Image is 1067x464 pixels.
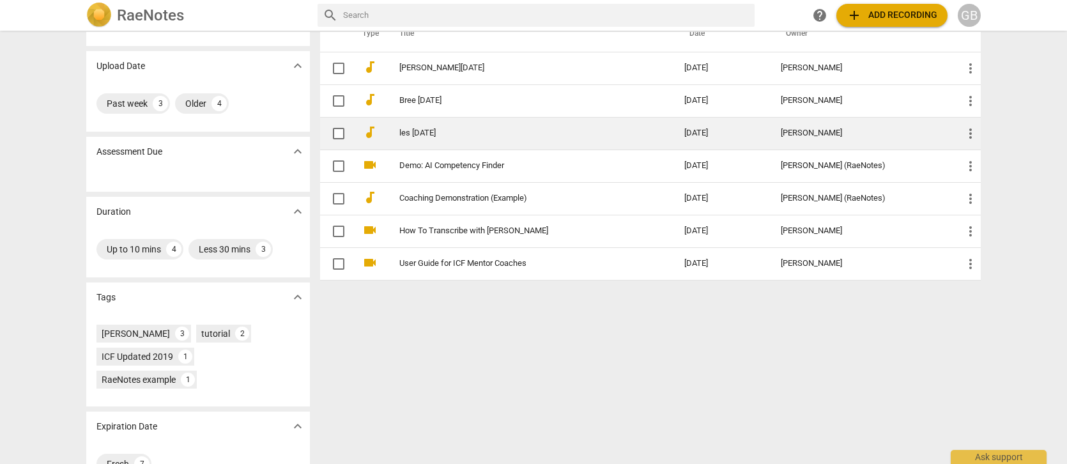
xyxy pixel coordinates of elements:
div: [PERSON_NAME] (RaeNotes) [781,161,942,171]
p: Tags [96,291,116,304]
td: [DATE] [674,247,771,280]
span: expand_more [290,58,305,73]
td: [DATE] [674,84,771,117]
span: add [847,8,862,23]
div: Older [185,97,206,110]
h2: RaeNotes [117,6,184,24]
div: Less 30 mins [199,243,250,256]
span: expand_more [290,290,305,305]
td: [DATE] [674,150,771,182]
span: more_vert [963,61,978,76]
p: Assessment Due [96,145,162,159]
div: Up to 10 mins [107,243,161,256]
button: Show more [288,202,307,221]
span: expand_more [290,419,305,434]
th: Type [352,16,384,52]
a: LogoRaeNotes [86,3,307,28]
span: audiotrack [362,190,378,205]
a: Bree [DATE] [399,96,638,105]
button: Show more [288,56,307,75]
span: videocam [362,222,378,238]
div: 3 [153,96,168,111]
span: expand_more [290,204,305,219]
div: RaeNotes example [102,373,176,386]
a: User Guide for ICF Mentor Coaches [399,259,638,268]
span: more_vert [963,93,978,109]
span: audiotrack [362,92,378,107]
p: Expiration Date [96,420,157,433]
div: 1 [178,350,192,364]
div: [PERSON_NAME] [781,128,942,138]
div: [PERSON_NAME] [781,96,942,105]
button: Show more [288,288,307,307]
p: Duration [96,205,131,219]
img: Logo [86,3,112,28]
div: 3 [175,327,189,341]
div: Past week [107,97,148,110]
span: help [812,8,827,23]
td: [DATE] [674,52,771,84]
span: more_vert [963,126,978,141]
input: Search [343,5,749,26]
th: Date [674,16,771,52]
div: 4 [166,242,181,257]
span: more_vert [963,191,978,206]
a: Coaching Demonstration (Example) [399,194,638,203]
td: [DATE] [674,182,771,215]
td: [DATE] [674,117,771,150]
td: [DATE] [674,215,771,247]
span: more_vert [963,256,978,272]
a: Help [808,4,831,27]
button: Upload [836,4,948,27]
span: search [323,8,338,23]
button: GB [958,4,981,27]
th: Owner [771,16,953,52]
div: 1 [181,373,195,387]
div: 3 [256,242,271,257]
a: les [DATE] [399,128,638,138]
div: 2 [235,327,249,341]
span: audiotrack [362,59,378,75]
button: Show more [288,417,307,436]
div: 4 [211,96,227,111]
div: [PERSON_NAME] [781,259,942,268]
span: videocam [362,157,378,173]
a: Demo: AI Competency Finder [399,161,638,171]
span: videocam [362,255,378,270]
button: Show more [288,142,307,161]
a: How To Transcribe with [PERSON_NAME] [399,226,638,236]
div: [PERSON_NAME] [781,63,942,73]
div: Ask support [951,450,1047,464]
div: [PERSON_NAME] [781,226,942,236]
span: more_vert [963,159,978,174]
th: Title [384,16,674,52]
span: Add recording [847,8,937,23]
span: more_vert [963,224,978,239]
a: [PERSON_NAME][DATE] [399,63,638,73]
p: Upload Date [96,59,145,73]
div: [PERSON_NAME] (RaeNotes) [781,194,942,203]
div: ICF Updated 2019 [102,350,173,363]
div: [PERSON_NAME] [102,327,170,340]
span: expand_more [290,144,305,159]
div: tutorial [201,327,230,340]
span: audiotrack [362,125,378,140]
